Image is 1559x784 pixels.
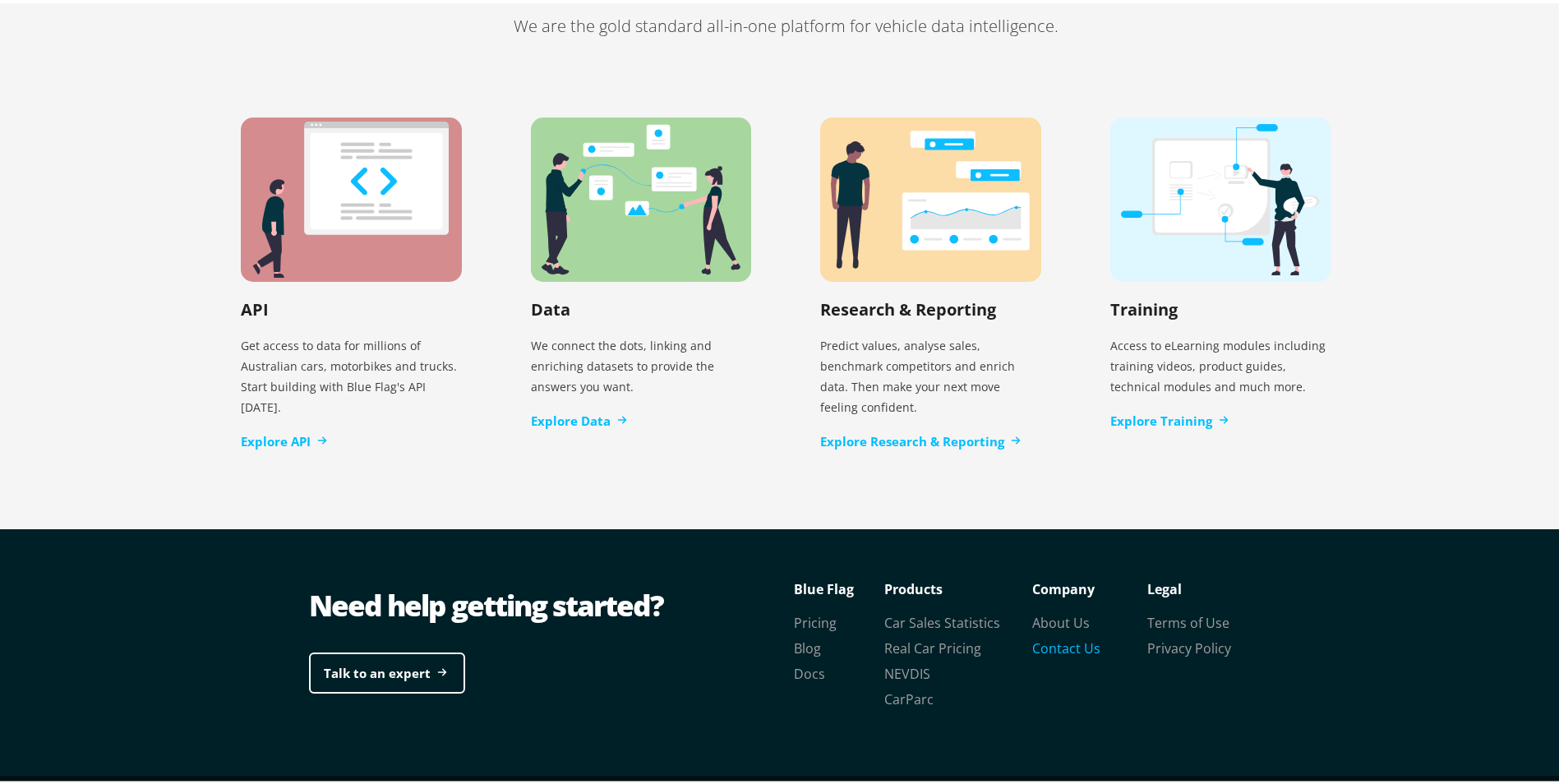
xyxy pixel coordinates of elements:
[241,325,462,421] p: Get access to data for millions of Australian cars, motorbikes and trucks. Start building with Bl...
[309,582,786,623] div: Need help getting started?
[1147,574,1262,598] p: Legal
[884,636,981,654] a: Real Car Pricing
[1110,295,1178,317] h2: Training
[241,295,269,317] h2: API
[309,649,465,691] a: Talk to an expert
[820,325,1041,421] p: Predict values, analyse sales, benchmark competitors and enrich data. Then make your next move fe...
[531,325,752,400] p: We connect the dots, linking and enriching datasets to provide the answers you want.
[1147,611,1229,629] a: Terms of Use
[884,574,1032,598] p: Products
[794,574,884,598] p: Blue Flag
[820,429,1021,448] a: Explore Research & Reporting
[241,429,327,448] a: Explore API
[794,636,821,654] a: Blog
[1110,325,1331,400] p: Access to eLearning modules including training videos, product guides, technical modules and much...
[206,11,1365,35] p: We are the gold standard all-in-one platform for vehicle data intelligence.
[531,408,627,427] a: Explore Data
[794,611,837,629] a: Pricing
[794,662,825,680] a: Docs
[1032,636,1100,654] a: Contact Us
[820,295,996,317] h2: Research & Reporting
[1032,611,1090,629] a: About Us
[531,295,570,317] h2: Data
[1032,574,1147,598] p: Company
[1110,408,1229,427] a: Explore Training
[884,687,934,705] a: CarParc
[1147,636,1231,654] a: Privacy Policy
[884,662,930,680] a: NEVDIS
[884,611,1000,629] a: Car Sales Statistics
